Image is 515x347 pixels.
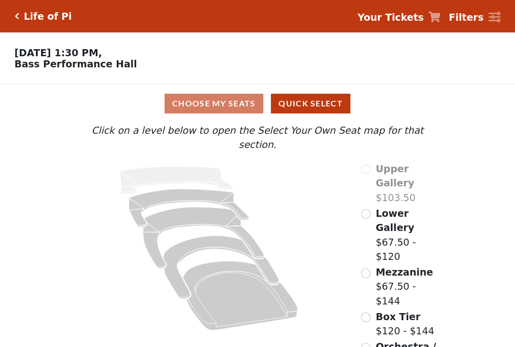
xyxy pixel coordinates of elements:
path: Orchestra / Parterre Circle - Seats Available: 25 [183,261,298,330]
a: Filters [449,10,500,25]
path: Lower Gallery - Seats Available: 90 [129,189,249,227]
span: Box Tier [376,311,420,322]
label: $120 - $144 [376,310,434,338]
label: $67.50 - $120 [376,206,444,264]
label: $67.50 - $144 [376,265,444,309]
p: Click on a level below to open the Select Your Own Seat map for that section. [71,123,443,152]
button: Quick Select [271,94,350,113]
strong: Filters [449,12,484,23]
label: $103.50 [376,162,444,205]
h5: Life of Pi [24,11,72,22]
a: Your Tickets [358,10,441,25]
path: Upper Gallery - Seats Available: 0 [121,167,234,194]
span: Upper Gallery [376,163,414,189]
span: Mezzanine [376,266,433,278]
strong: Your Tickets [358,12,424,23]
a: Click here to go back to filters [15,13,19,20]
span: Lower Gallery [376,208,414,234]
